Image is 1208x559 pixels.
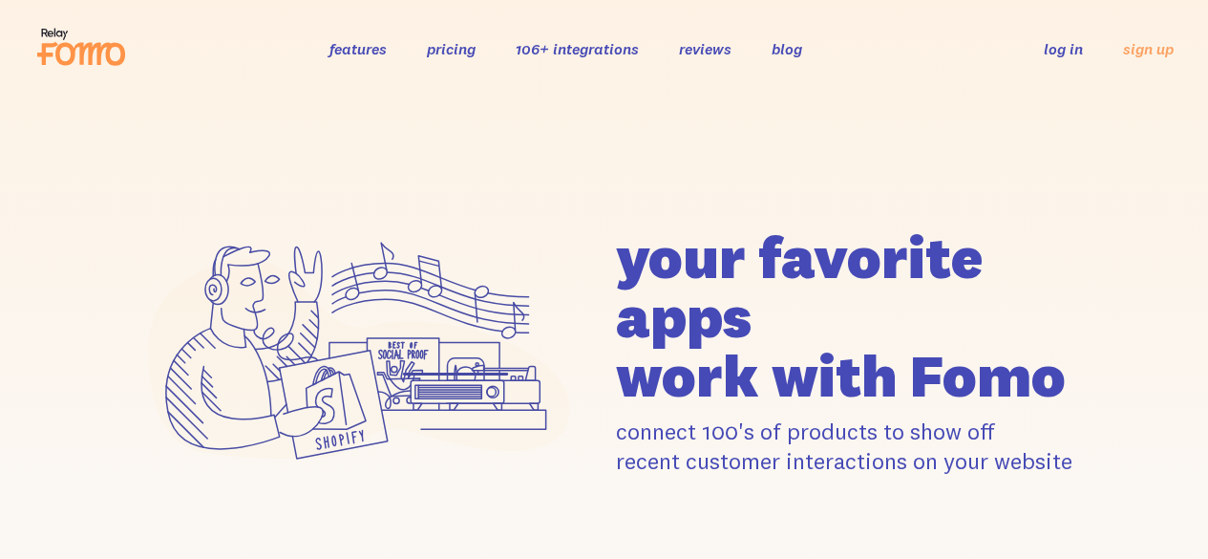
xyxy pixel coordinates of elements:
[772,39,802,58] a: blog
[616,417,1083,476] p: connect 100's of products to show off recent customer interactions on your website
[1044,39,1083,58] a: log in
[329,39,387,58] a: features
[427,39,476,58] a: pricing
[616,227,1083,405] h1: your favorite apps work with Fomo
[679,39,731,58] a: reviews
[516,39,639,58] a: 106+ integrations
[1123,39,1174,59] a: sign up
